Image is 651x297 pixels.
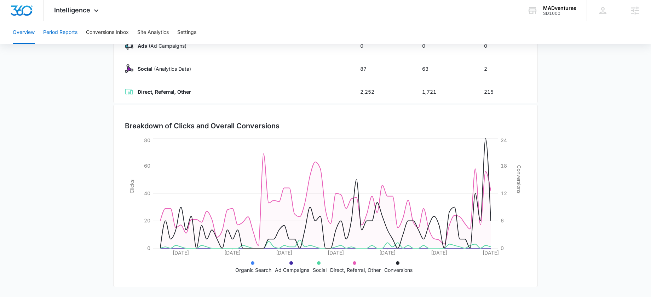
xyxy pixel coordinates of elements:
td: 215 [476,80,537,103]
tspan: [DATE] [224,250,241,256]
td: 2 [476,57,537,80]
td: 1,721 [414,80,476,103]
tspan: 6 [501,217,504,223]
tspan: 24 [501,137,507,143]
p: Organic Search [235,266,271,274]
p: Ad Campaigns [275,266,309,274]
td: 0 [352,34,414,57]
p: Social [313,266,327,274]
tspan: [DATE] [276,250,292,256]
tspan: 0 [501,245,504,251]
button: Overview [13,21,35,44]
img: Social [125,64,133,73]
td: 0 [414,34,476,57]
tspan: [DATE] [328,250,344,256]
tspan: Conversions [516,165,522,193]
h3: Breakdown of Clicks and Overall Conversions [125,121,280,131]
button: Conversions Inbox [86,21,129,44]
td: 2,252 [352,80,414,103]
span: Intelligence [54,6,90,14]
p: Conversions [384,266,413,274]
td: 87 [352,57,414,80]
tspan: Clicks [129,180,135,193]
strong: Ads [138,43,147,49]
strong: Direct, Referral, Other [138,89,191,95]
tspan: 80 [144,137,150,143]
p: (Analytics Data) [133,65,191,72]
button: Site Analytics [137,21,169,44]
p: (Ad Campaigns) [133,42,186,49]
img: Ads [125,41,133,50]
td: 63 [414,57,476,80]
button: Period Reports [43,21,77,44]
strong: Social [138,66,152,72]
tspan: 0 [147,245,150,251]
tspan: [DATE] [379,250,396,256]
tspan: 18 [501,163,507,169]
p: Direct, Referral, Other [330,266,381,274]
tspan: 40 [144,190,150,196]
tspan: [DATE] [483,250,499,256]
tspan: 12 [501,190,507,196]
div: account name [543,5,576,11]
tspan: [DATE] [173,250,189,256]
tspan: 60 [144,163,150,169]
tspan: 20 [144,217,150,223]
button: Settings [177,21,196,44]
tspan: [DATE] [431,250,447,256]
td: 0 [476,34,537,57]
div: account id [543,11,576,16]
